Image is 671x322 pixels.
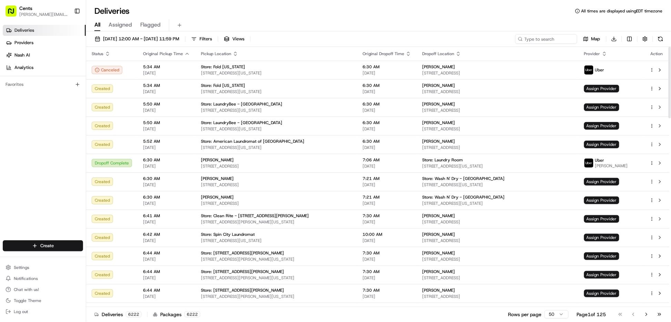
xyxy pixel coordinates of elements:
button: Filters [188,34,215,44]
div: Action [650,51,664,57]
span: [DATE] [143,163,190,169]
a: Deliveries [3,25,86,36]
span: 7:21 AM [363,194,411,200]
span: Provider [584,51,600,57]
span: [STREET_ADDRESS][PERSON_NAME][US_STATE] [201,275,352,281]
span: [DATE] [363,108,411,113]
div: 6222 [126,311,142,318]
span: Assign Provider [584,85,619,92]
span: Uber [595,67,604,73]
span: [DATE] [363,256,411,262]
span: [DATE] [143,89,190,94]
span: Notifications [14,276,38,281]
p: Rows per page [508,311,542,318]
span: [DATE] [143,238,190,243]
span: 6:30 AM [143,194,190,200]
span: [STREET_ADDRESS][US_STATE] [422,163,573,169]
span: Uber [595,158,604,163]
span: 7:30 AM [363,269,411,274]
span: [PERSON_NAME] [201,176,234,181]
span: [PERSON_NAME] [422,306,455,312]
span: [DATE] [143,126,190,132]
span: [DATE] [143,275,190,281]
span: [STREET_ADDRESS][PERSON_NAME][US_STATE] [201,294,352,299]
img: uber-new-logo.jpeg [584,159,593,168]
h1: Deliveries [94,6,130,17]
span: Store: Spin City Laundromat [201,232,255,237]
span: [PERSON_NAME] [422,288,455,293]
img: Nash [7,7,21,21]
span: [PERSON_NAME] [422,120,455,125]
span: [STREET_ADDRESS][US_STATE] [201,126,352,132]
span: [DATE] [363,145,411,150]
span: Cents [19,5,32,12]
span: [DATE] [61,107,75,112]
span: 7:06 AM [363,157,411,163]
span: 6:30 AM [143,157,190,163]
span: [PERSON_NAME] [422,213,455,219]
span: [DATE] [143,108,190,113]
span: Store: Wash N' Dry - [GEOGRAPHIC_DATA] [422,176,505,181]
span: Deliveries [14,27,34,33]
button: Cents[PERSON_NAME][EMAIL_ADDRESS][DOMAIN_NAME] [3,3,71,19]
span: Assign Provider [584,141,619,148]
span: 6:30 AM [363,120,411,125]
span: 6:44 AM [143,288,190,293]
span: [DATE] [363,70,411,76]
span: Store: American Laundromat of [GEOGRAPHIC_DATA] [201,139,304,144]
a: 💻API Documentation [55,151,113,164]
span: [PERSON_NAME] [201,157,234,163]
input: Clear [18,44,114,52]
span: 6:30 AM [363,139,411,144]
img: 1732323095091-59ea418b-cfe3-43c8-9ae0-d0d06d6fd42c [14,66,27,78]
span: Assign Provider [584,122,619,130]
span: [DATE] [363,182,411,188]
span: [STREET_ADDRESS][PERSON_NAME][US_STATE] [201,256,352,262]
span: [DATE] [143,219,190,225]
span: [DATE] [143,182,190,188]
div: 6222 [184,311,200,318]
div: Deliveries [94,311,142,318]
span: Knowledge Base [14,154,53,161]
div: Start new chat [31,66,113,73]
a: Analytics [3,62,86,73]
span: Assign Provider [584,215,619,223]
span: [STREET_ADDRESS][PERSON_NAME][US_STATE] [201,219,352,225]
span: [STREET_ADDRESS] [422,219,573,225]
button: Log out [3,307,83,316]
span: [DATE] [143,256,190,262]
span: Store: Clean Rite - [STREET_ADDRESS][PERSON_NAME] [201,213,309,219]
span: [DATE] [363,219,411,225]
span: [STREET_ADDRESS] [422,256,573,262]
div: 💻 [58,155,64,160]
span: [STREET_ADDRESS] [422,275,573,281]
span: [STREET_ADDRESS][US_STATE] [201,238,352,243]
span: [DATE] [363,275,411,281]
div: Past conversations [7,90,44,95]
span: [DATE] [363,89,411,94]
span: 6:41 AM [143,213,190,219]
span: [PERSON_NAME] [201,194,234,200]
span: Status [92,51,103,57]
span: Pickup Location [201,51,231,57]
div: Packages [153,311,200,318]
span: Store: LaundryBee - [GEOGRAPHIC_DATA] [201,101,282,107]
input: Type to search [515,34,577,44]
span: Store: [STREET_ADDRESS][PERSON_NAME] [201,306,284,312]
span: All [94,21,100,29]
span: Assign Provider [584,290,619,297]
span: [STREET_ADDRESS] [422,89,573,94]
span: [STREET_ADDRESS] [422,126,573,132]
p: Welcome 👋 [7,28,125,39]
span: Log out [14,309,28,314]
a: Providers [3,37,86,48]
span: [DATE] [143,294,190,299]
button: Toggle Theme [3,296,83,305]
span: Views [232,36,244,42]
span: 6:44 AM [143,306,190,312]
span: [DATE] 12:00 AM - [DATE] 11:59 PM [103,36,179,42]
div: We're available if you need us! [31,73,95,78]
span: 6:30 AM [363,64,411,70]
div: Page 1 of 125 [577,311,606,318]
span: [PERSON_NAME] [422,64,455,70]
